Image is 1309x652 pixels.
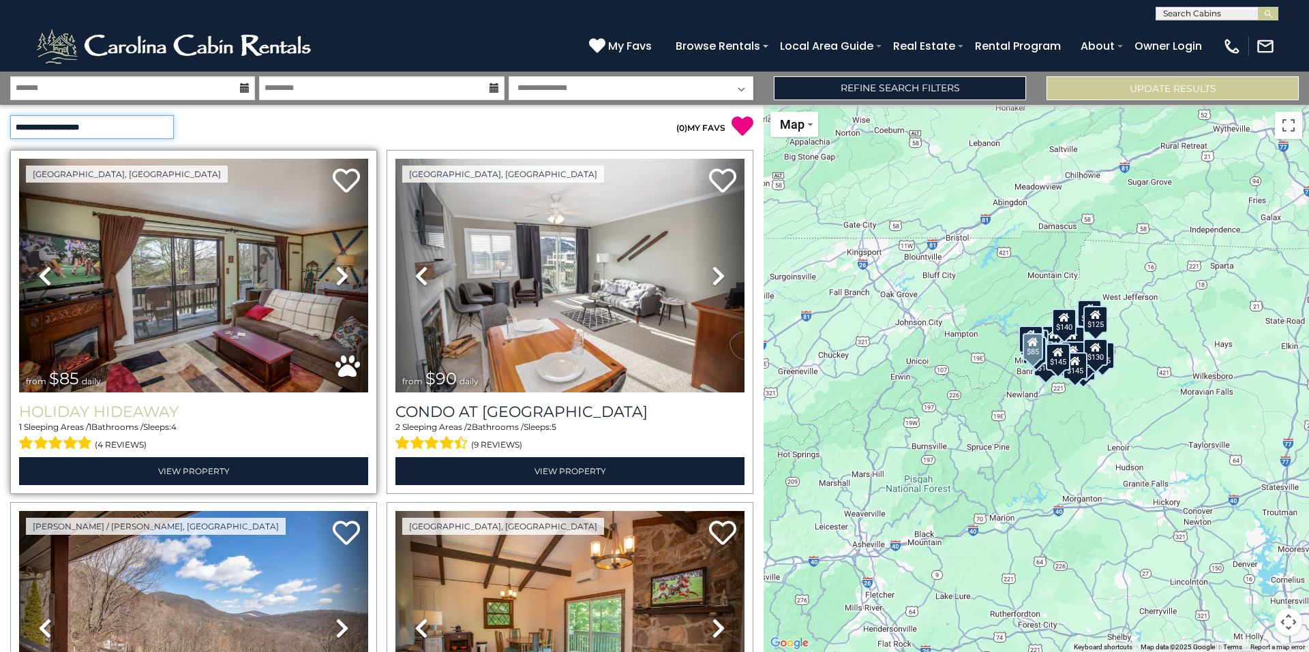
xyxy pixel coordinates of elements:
[709,167,736,196] a: Add to favorites
[171,422,177,432] span: 4
[676,123,725,133] a: (0)MY FAVS
[19,159,368,392] img: thumbnail_163267576.jpeg
[395,422,400,432] span: 2
[676,123,687,133] span: ( )
[1222,37,1242,56] img: phone-regular-white.png
[1077,300,1102,327] div: $110
[26,166,228,183] a: [GEOGRAPHIC_DATA], [GEOGRAPHIC_DATA]
[1047,76,1299,100] button: Update Results
[26,518,286,535] a: [PERSON_NAME] / [PERSON_NAME], [GEOGRAPHIC_DATA]
[1023,332,1043,360] div: $85
[1083,306,1108,333] div: $125
[1019,325,1043,352] div: $125
[333,167,360,196] a: Add to favorites
[1061,341,1085,369] div: $140
[1141,643,1215,651] span: Map data ©2025 Google
[780,117,804,131] span: Map
[95,436,147,454] span: (4 reviews)
[1083,339,1108,366] div: $130
[19,421,368,454] div: Sleeping Areas / Bathrooms / Sleeps:
[1074,34,1122,58] a: About
[402,518,604,535] a: [GEOGRAPHIC_DATA], [GEOGRAPHIC_DATA]
[552,422,556,432] span: 5
[1223,643,1242,651] a: Terms (opens in new tab)
[425,369,457,388] span: $90
[402,376,423,386] span: from
[1033,350,1057,377] div: $140
[1063,352,1087,379] div: $145
[1023,337,1047,364] div: $145
[395,403,744,421] h3: Condo at Pinnacle Inn Resort
[395,457,744,485] a: View Property
[1046,343,1070,371] div: $145
[1275,112,1302,139] button: Toggle fullscreen view
[1060,326,1085,354] div: $135
[773,34,880,58] a: Local Area Guide
[1071,353,1096,380] div: $125
[395,403,744,421] a: Condo at [GEOGRAPHIC_DATA]
[1250,643,1305,651] a: Report a map error
[395,421,744,454] div: Sleeping Areas / Bathrooms / Sleeps:
[679,123,684,133] span: 0
[26,376,46,386] span: from
[709,519,736,548] a: Add to favorites
[82,376,101,386] span: daily
[774,76,1026,100] a: Refine Search Filters
[471,436,522,454] span: (9 reviews)
[402,166,604,183] a: [GEOGRAPHIC_DATA], [GEOGRAPHIC_DATA]
[19,457,368,485] a: View Property
[1074,642,1132,652] button: Keyboard shortcuts
[19,403,368,421] a: Holiday Hideaway
[1052,309,1077,336] div: $140
[1090,342,1115,369] div: $115
[770,112,818,137] button: Change map style
[49,369,79,388] span: $85
[767,634,812,652] img: Google
[1275,608,1302,636] button: Map camera controls
[460,376,479,386] span: daily
[19,422,22,432] span: 1
[1256,37,1275,56] img: mail-regular-white.png
[395,159,744,392] img: thumbnail_163280808.jpeg
[886,34,962,58] a: Real Estate
[669,34,767,58] a: Browse Rentals
[608,37,652,55] span: My Favs
[1042,326,1066,353] div: $115
[1128,34,1209,58] a: Owner Login
[333,519,360,548] a: Add to favorites
[89,422,91,432] span: 1
[589,37,655,55] a: My Favs
[1026,336,1047,363] div: $90
[968,34,1068,58] a: Rental Program
[1034,350,1058,377] div: $140
[34,26,317,67] img: White-1-2.png
[467,422,472,432] span: 2
[767,634,812,652] a: Open this area in Google Maps (opens a new window)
